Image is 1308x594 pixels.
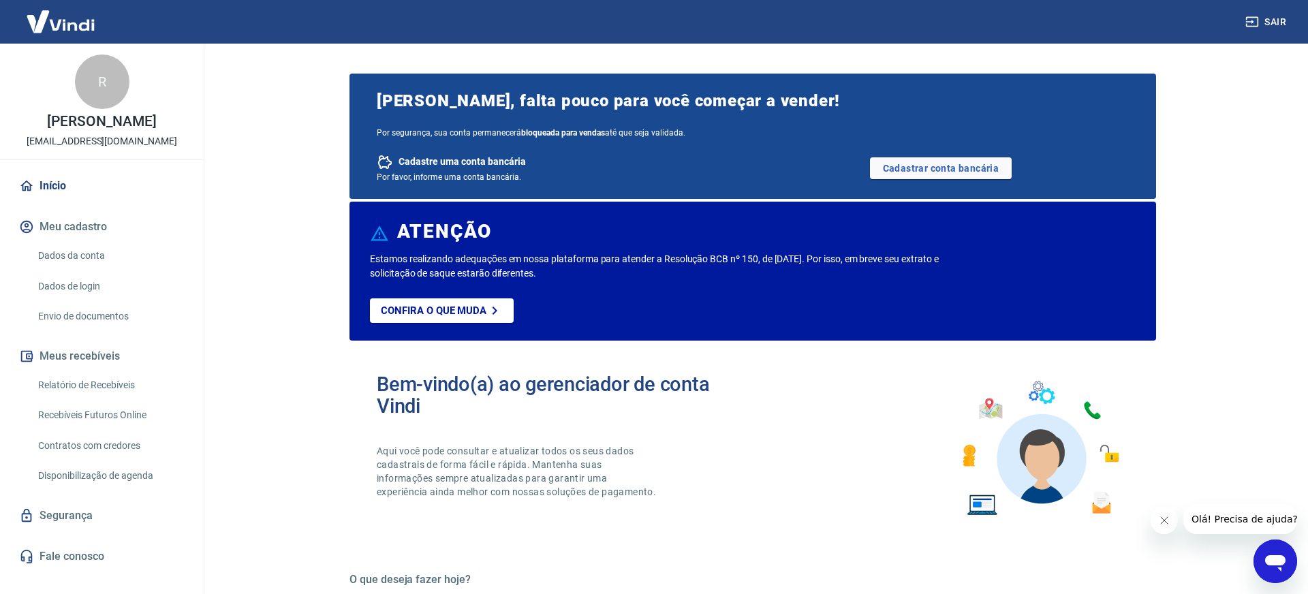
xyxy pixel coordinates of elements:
[1253,540,1297,583] iframe: Botão para abrir a janela de mensagens
[370,298,514,323] a: Confira o que muda
[33,242,187,270] a: Dados da conta
[377,172,521,182] span: Por favor, informe uma conta bancária.
[521,128,605,138] b: bloqueada para vendas
[33,272,187,300] a: Dados de login
[16,501,187,531] a: Segurança
[399,155,526,168] span: Cadastre uma conta bancária
[1243,10,1292,35] button: Sair
[377,444,659,499] p: Aqui você pode consultar e atualizar todos os seus dados cadastrais de forma fácil e rápida. Mant...
[377,128,1129,138] span: Por segurança, sua conta permanecerá até que seja validada.
[16,171,187,201] a: Início
[27,134,177,148] p: [EMAIL_ADDRESS][DOMAIN_NAME]
[33,401,187,429] a: Recebíveis Futuros Online
[377,90,1129,112] span: [PERSON_NAME], falta pouco para você começar a vender!
[33,302,187,330] a: Envio de documentos
[349,573,1156,587] h5: O que deseja fazer hoje?
[1151,507,1178,534] iframe: Fechar mensagem
[33,371,187,399] a: Relatório de Recebíveis
[33,432,187,460] a: Contratos com credores
[397,225,492,238] h6: ATENÇÃO
[75,54,129,109] div: R
[16,212,187,242] button: Meu cadastro
[47,114,156,129] p: [PERSON_NAME]
[381,304,486,317] p: Confira o que muda
[16,341,187,371] button: Meus recebíveis
[370,252,982,281] p: Estamos realizando adequações em nossa plataforma para atender a Resolução BCB nº 150, de [DATE]....
[16,1,105,42] img: Vindi
[8,10,114,20] span: Olá! Precisa de ajuda?
[1183,504,1297,534] iframe: Mensagem da empresa
[16,542,187,572] a: Fale conosco
[870,157,1012,179] a: Cadastrar conta bancária
[33,462,187,490] a: Disponibilização de agenda
[377,373,753,417] h2: Bem-vindo(a) ao gerenciador de conta Vindi
[950,373,1129,524] img: Imagem de um avatar masculino com diversos icones exemplificando as funcionalidades do gerenciado...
